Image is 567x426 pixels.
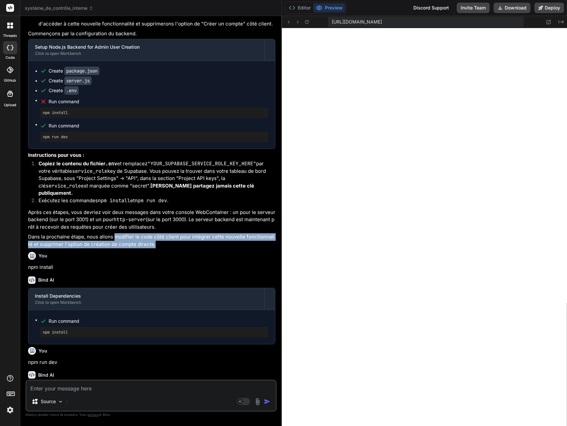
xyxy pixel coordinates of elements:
[46,183,81,189] code: service_role
[6,55,15,60] label: code
[49,87,79,94] div: Create
[38,372,54,378] h6: Bind AI
[43,330,266,335] pre: npm install
[87,413,99,417] span: privacy
[254,398,261,405] img: attachment
[64,76,92,85] code: server.js
[409,3,453,13] div: Discord Support
[72,168,107,174] code: service_role
[534,3,564,13] button: Deploy
[494,3,530,13] button: Download
[457,3,490,13] button: Invite Team
[33,197,275,206] li: Exécutez les commandes et .
[28,209,275,231] p: Après ces étapes, vous devriez voir deux messages dans votre console WebContainer : un pour le se...
[28,152,84,158] strong: Instructions pour vous :
[28,264,275,271] p: npm install
[64,86,79,95] code: .env
[105,160,117,167] code: .env
[4,78,16,83] label: GitHub
[43,110,266,115] pre: npm install
[49,68,100,74] div: Create
[332,19,382,25] span: [URL][DOMAIN_NAME]
[28,288,264,310] button: Install DependenciesClick to open Workbench
[114,216,146,223] code: http-server
[35,300,258,305] div: Click to open Workbench
[49,77,92,84] div: Create
[41,398,56,405] p: Source
[264,398,270,405] img: icon
[49,123,268,129] span: Run command
[286,3,313,12] button: Editor
[3,33,17,39] label: threads
[25,5,93,11] span: système_de_contrôle_interne
[43,134,266,139] pre: npm run dev
[49,98,268,105] span: Run command
[38,348,47,354] h6: You
[64,67,100,75] code: package.json
[58,399,63,404] img: Pick Models
[28,359,275,366] p: npm run dev
[25,412,277,418] p: Always double-check its answers. Your in Bind
[28,233,275,248] p: Dans la prochaine étape, nous allons modifier le code côté client pour intégrer cette nouvelle fo...
[98,197,130,204] code: npm install
[38,160,117,167] strong: Copiez le contenu du fichier
[49,318,268,324] span: Run command
[35,293,258,299] div: Install Dependencies
[5,404,16,416] img: settings
[4,102,16,108] label: Upload
[35,44,258,50] div: Setup Node.js Backend for Admin User Creation
[28,39,264,61] button: Setup Node.js Backend for Admin User CreationClick to open Workbench
[28,30,275,38] p: Commençons par la configuration du backend.
[38,253,47,259] h6: You
[135,197,167,204] code: npm run dev
[33,160,275,197] li: et remplacez par votre véritable key de Supabase. Vous pouvez la trouver dans votre tableau de bo...
[38,277,54,283] h6: Bind AI
[35,51,258,56] div: Click to open Workbench
[147,160,256,167] code: "YOUR_SUPABASE_SERVICE_ROLE_KEY_HERE"
[313,3,345,12] button: Preview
